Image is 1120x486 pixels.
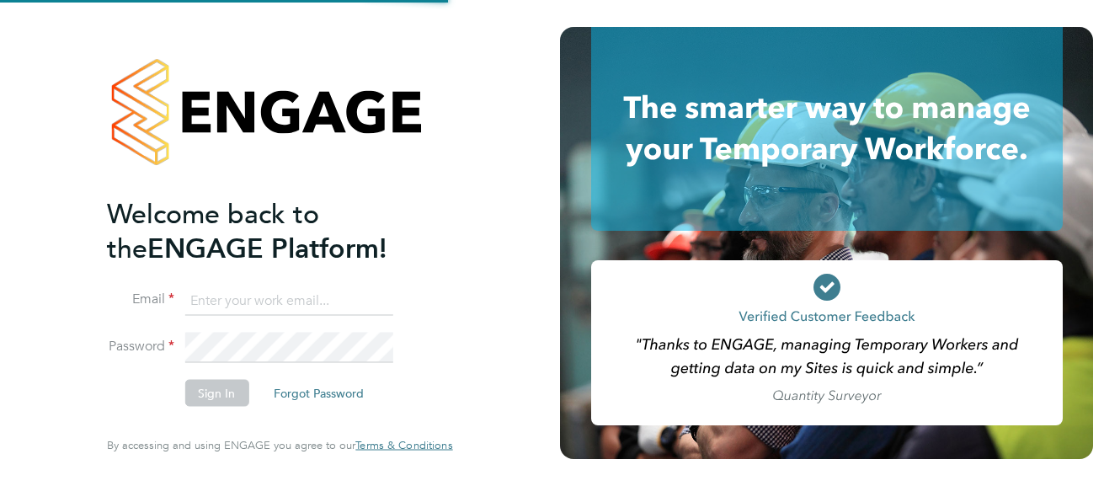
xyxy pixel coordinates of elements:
[107,338,174,355] label: Password
[107,291,174,308] label: Email
[355,439,452,452] a: Terms & Conditions
[260,380,377,407] button: Forgot Password
[184,286,392,316] input: Enter your work email...
[184,380,248,407] button: Sign In
[107,196,435,265] h2: ENGAGE Platform!
[107,197,319,264] span: Welcome back to the
[107,438,452,452] span: By accessing and using ENGAGE you agree to our
[355,438,452,452] span: Terms & Conditions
